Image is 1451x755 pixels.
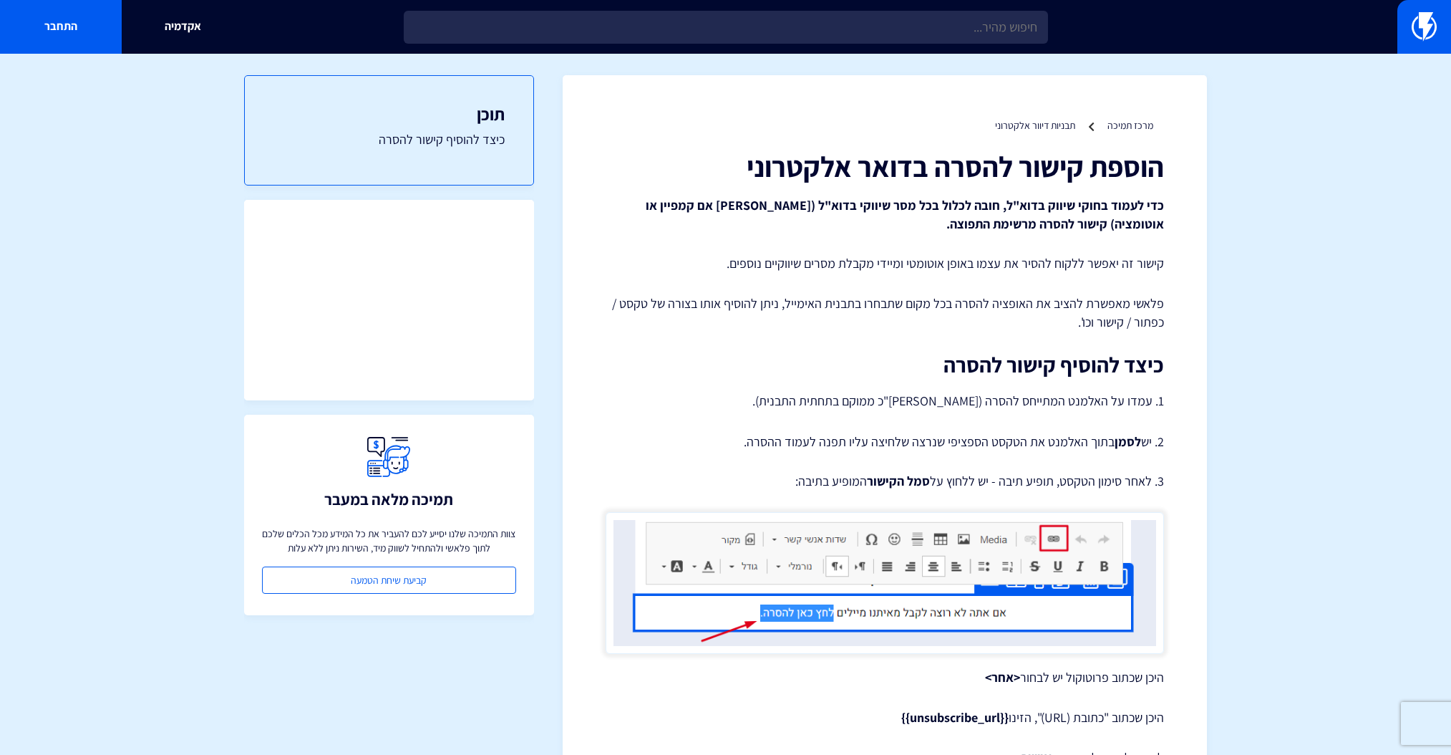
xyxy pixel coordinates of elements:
[273,130,505,149] a: כיצד להוסיף קישור להסרה
[606,353,1164,377] h2: כיצד להוסיף קישור להסרה
[1115,433,1141,450] strong: לסמן
[262,567,516,594] a: קביעת שיחת הטמעה
[606,708,1164,727] p: היכן שכתוב "כתובת (URL)", הזינו
[606,391,1164,411] p: 1. עמדו על האלמנט המתייחס להסרה ([PERSON_NAME]"כ ממוקם בתחתית התבנית).
[995,119,1075,132] a: תבניות דיוור אלקטרוני
[404,11,1048,44] input: חיפוש מהיר...
[606,433,1164,451] p: 2. יש בתוך האלמנט את הטקסט הספציפי שנרצה שלחיצה עליו תפנה לעמוד ההסרה.
[324,491,453,508] h3: תמיכה מלאה במעבר
[606,254,1164,273] p: קישור זה יאפשר ללקוח להסיר את עצמו באופן אוטומטי ומיידי מקבלת מסרים שיווקיים נוספים.
[273,105,505,123] h3: תוכן
[606,294,1164,331] p: פלאשי מאפשרת להציב את האופציה להסרה בכל מקום שתבחרו בתבנית האימייל, ניתן להוסיף אותו בצורה של טקס...
[646,197,1164,232] strong: כדי לעמוד בחוקי שיווק בדוא"ל, חובה לכלול בכל מסר שיווקי בדוא"ל ([PERSON_NAME] אם קמפיין או אוטומצ...
[606,472,1164,491] p: 3. לאחר סימון הטקסט, תופיע תיבה - יש ללחוץ על המופיע בתיבה:
[606,668,1164,687] p: היכן שכתוב פרוטוקול יש לבחור
[1107,119,1153,132] a: מרכז תמיכה
[901,709,1009,726] strong: {{unsubscribe_url}}
[262,526,516,555] p: צוות התמיכה שלנו יסייע לכם להעביר את כל המידע מכל הכלים שלכם לתוך פלאשי ולהתחיל לשווק מיד, השירות...
[867,473,930,489] strong: סמל הקישור
[606,150,1164,182] h1: הוספת קישור להסרה בדואר אלקטרוני
[985,669,1020,686] strong: <אחר>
